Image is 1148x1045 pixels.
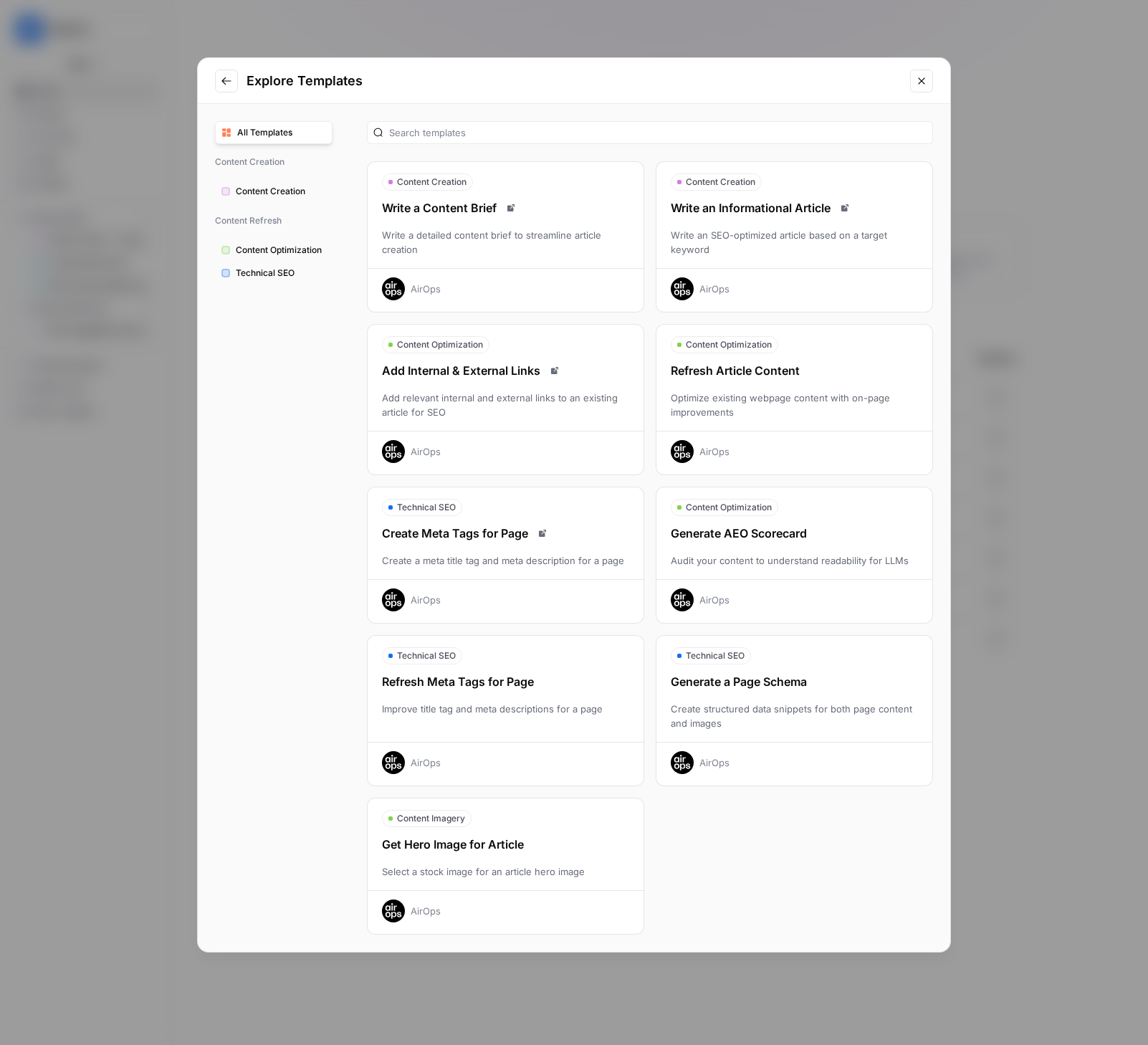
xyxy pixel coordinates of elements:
[368,362,644,379] div: Add Internal & External Links
[367,635,644,786] button: Technical SEORefresh Meta Tags for PageImprove title tag and meta descriptions for a pageAirOps
[367,798,644,935] button: Content ImageryGet Hero Image for ArticleSelect a stock image for an article hero imageAirOps
[546,362,563,379] a: Read docs
[656,635,933,786] button: Technical SEOGenerate a Page SchemaCreate structured data snippets for both page content and imag...
[368,391,644,419] div: Add relevant internal and external links to an existing article for SEO
[699,282,730,296] div: AirOps
[236,244,326,257] span: Content Optimization
[368,525,644,542] div: Create Meta Tags for Page
[502,199,520,216] a: Read docs
[656,228,932,257] div: Write an SEO-optimized article based on a target keyword
[656,553,932,568] div: Audit your content to understand readability for LLMs
[368,228,644,257] div: Write a detailed content brief to streamline article creation
[397,501,456,514] span: Technical SEO
[236,185,326,198] span: Content Creation
[699,444,730,459] div: AirOps
[656,391,932,419] div: Optimize existing webpage content with on-page improvements
[699,593,730,607] div: AirOps
[247,71,901,91] h2: Explore Templates
[215,180,333,203] button: Content Creation
[411,904,441,918] div: AirOps
[534,525,551,542] a: Read docs
[215,121,333,144] button: All Templates
[411,593,441,607] div: AirOps
[397,338,483,351] span: Content Optimization
[411,444,441,459] div: AirOps
[686,501,772,514] span: Content Optimization
[910,70,933,92] button: Close modal
[367,324,644,475] button: Content OptimizationAdd Internal & External LinksRead docsAdd relevant internal and external link...
[656,525,932,542] div: Generate AEO Scorecard
[411,282,441,296] div: AirOps
[397,812,465,825] span: Content Imagery
[368,199,644,216] div: Write a Content Brief
[368,864,644,879] div: Select a stock image for an article hero image
[215,70,238,92] button: Go to previous step
[368,673,644,690] div: Refresh Meta Tags for Page
[368,836,644,853] div: Get Hero Image for Article
[237,126,326,139] span: All Templates
[215,209,333,233] span: Content Refresh
[397,176,467,189] span: Content Creation
[836,199,853,216] a: Read docs
[367,487,644,624] button: Technical SEOCreate Meta Tags for PageRead docsCreate a meta title tag and meta description for a...
[686,338,772,351] span: Content Optimization
[368,553,644,568] div: Create a meta title tag and meta description for a page
[215,239,333,262] button: Content Optimization
[215,150,333,174] span: Content Creation
[368,702,644,730] div: Improve title tag and meta descriptions for a page
[699,755,730,770] div: AirOps
[656,673,932,690] div: Generate a Page Schema
[656,199,932,216] div: Write an Informational Article
[411,755,441,770] div: AirOps
[397,649,456,662] span: Technical SEO
[367,161,644,312] button: Content CreationWrite a Content BriefRead docsWrite a detailed content brief to streamline articl...
[389,125,927,140] input: Search templates
[656,161,933,312] button: Content CreationWrite an Informational ArticleRead docsWrite an SEO-optimized article based on a ...
[656,362,932,379] div: Refresh Article Content
[686,176,755,189] span: Content Creation
[656,324,933,475] button: Content OptimizationRefresh Article ContentOptimize existing webpage content with on-page improve...
[656,487,933,624] button: Content OptimizationGenerate AEO ScorecardAudit your content to understand readability for LLMsAi...
[215,262,333,285] button: Technical SEO
[236,267,326,280] span: Technical SEO
[656,702,932,730] div: Create structured data snippets for both page content and images
[686,649,745,662] span: Technical SEO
